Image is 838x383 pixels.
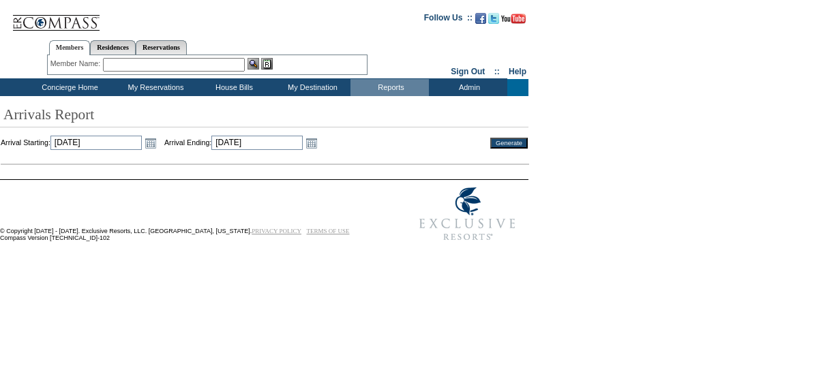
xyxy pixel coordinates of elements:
a: Help [509,67,526,76]
img: Compass Home [12,3,100,31]
a: Open the calendar popup. [304,136,319,151]
td: Follow Us :: [424,12,473,28]
img: Exclusive Resorts [406,180,528,248]
td: Concierge Home [22,79,115,96]
a: Become our fan on Facebook [475,17,486,25]
img: Subscribe to our YouTube Channel [501,14,526,24]
span: :: [494,67,500,76]
a: Subscribe to our YouTube Channel [501,17,526,25]
img: Become our fan on Facebook [475,13,486,24]
a: Members [49,40,91,55]
td: My Reservations [115,79,194,96]
td: Arrival Starting: Arrival Ending: [1,136,472,151]
img: Follow us on Twitter [488,13,499,24]
div: Member Name: [50,58,103,70]
img: View [248,58,259,70]
td: Reports [350,79,429,96]
td: Admin [429,79,507,96]
a: PRIVACY POLICY [252,228,301,234]
a: TERMS OF USE [307,228,350,234]
a: Sign Out [451,67,485,76]
img: Reservations [261,58,273,70]
a: Open the calendar popup. [143,136,158,151]
a: Reservations [136,40,187,55]
a: Residences [90,40,136,55]
a: Follow us on Twitter [488,17,499,25]
td: My Destination [272,79,350,96]
td: House Bills [194,79,272,96]
input: Generate [490,138,528,149]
